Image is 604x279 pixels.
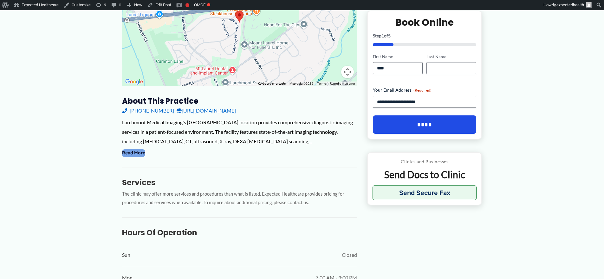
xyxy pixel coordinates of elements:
[124,78,145,86] img: Google
[185,3,189,7] div: Focus keyphrase not set
[413,88,432,93] span: (Required)
[122,228,357,237] h3: Hours of Operation
[373,158,477,166] p: Clinics and Businesses
[388,33,391,38] span: 5
[373,87,477,93] label: Your Email Address
[341,66,354,78] button: Map camera controls
[373,33,477,38] p: Step of
[556,3,584,7] span: expectedhealth
[373,168,477,181] p: Send Docs to Clinic
[122,190,357,207] p: The clinic may offer more services and procedures than what is listed. Expected Healthcare provid...
[342,250,357,260] span: Closed
[122,96,357,106] h3: About this practice
[122,149,145,157] button: Read More
[289,82,313,85] span: Map data ©2025
[122,178,357,187] h3: Services
[317,82,326,85] a: Terms
[122,118,357,146] div: Larchmont Medical Imaging's [GEOGRAPHIC_DATA] location provides comprehensive diagnostic imaging ...
[381,33,384,38] span: 1
[177,106,236,115] a: [URL][DOMAIN_NAME]
[330,82,355,85] a: Report a map error
[373,54,423,60] label: First Name
[122,106,174,115] a: [PHONE_NUMBER]
[426,54,476,60] label: Last Name
[258,81,286,86] button: Keyboard shortcuts
[373,185,477,200] button: Send Secure Fax
[124,78,145,86] a: Open this area in Google Maps (opens a new window)
[373,16,477,28] h2: Book Online
[122,250,130,260] span: Sun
